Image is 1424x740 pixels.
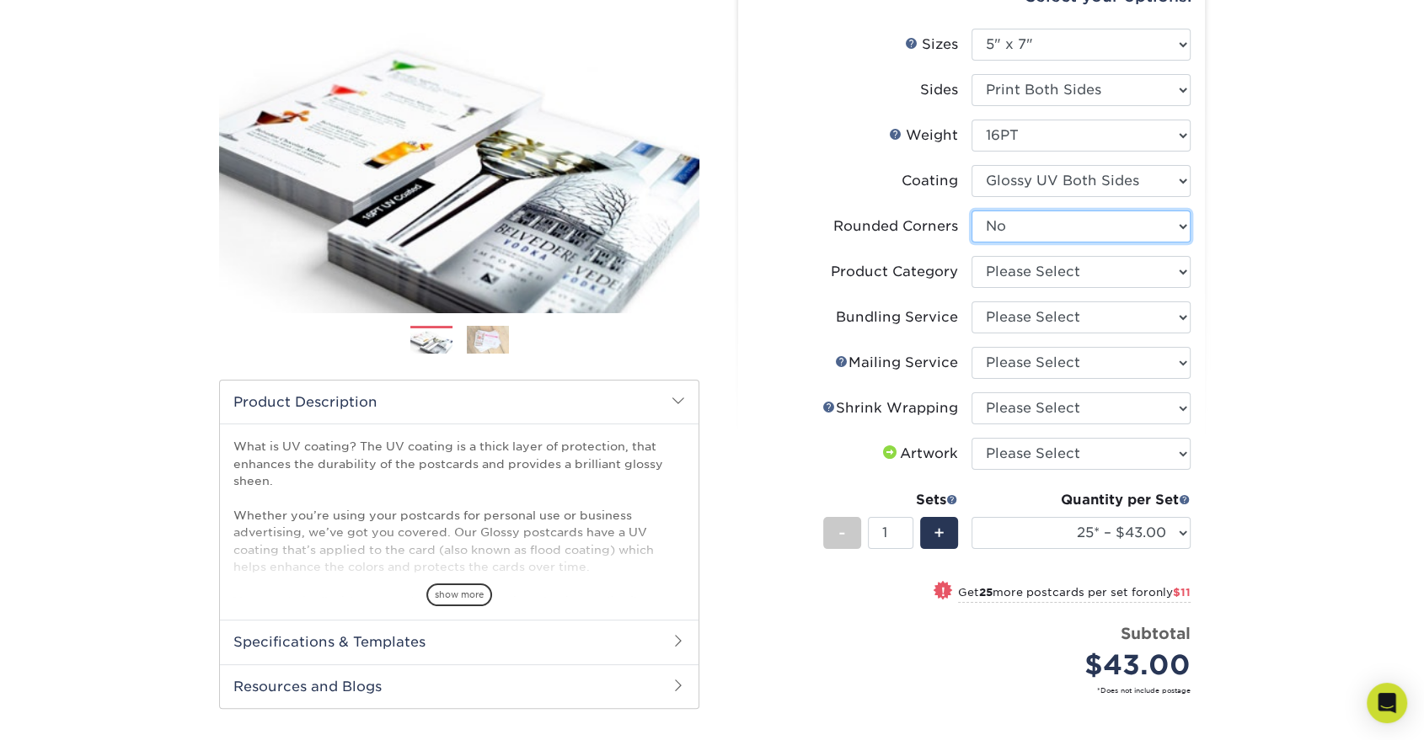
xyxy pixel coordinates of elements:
span: show more [426,583,492,606]
div: Weight [889,125,958,146]
div: Bundling Service [836,307,958,327]
div: Sizes [905,35,958,55]
h2: Resources and Blogs [220,664,699,708]
div: Coating [902,171,958,191]
div: Rounded Corners [833,216,958,237]
div: Sets [823,490,958,510]
span: + [934,520,945,546]
h2: Specifications & Templates [220,620,699,663]
span: - [838,520,846,546]
small: Get more postcards per set for [958,586,1191,603]
h2: Product Description [220,381,699,423]
div: Mailing Service [835,353,958,373]
div: Sides [920,80,958,100]
div: Product Category [831,262,958,282]
small: *Does not include postage [765,685,1191,695]
img: Postcards 01 [410,327,452,356]
span: only [1148,586,1191,599]
div: Quantity per Set [972,490,1191,510]
p: What is UV coating? The UV coating is a thick layer of protection, that enhances the durability o... [233,438,685,695]
span: $11 [1173,586,1191,599]
strong: Subtotal [1121,624,1191,642]
div: Open Intercom Messenger [1367,683,1407,723]
span: ! [941,583,945,600]
div: Artwork [880,444,958,464]
div: $43.00 [984,645,1191,685]
div: Shrink Wrapping [822,398,958,418]
strong: 25 [979,586,993,599]
img: Postcards 02 [467,325,509,354]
